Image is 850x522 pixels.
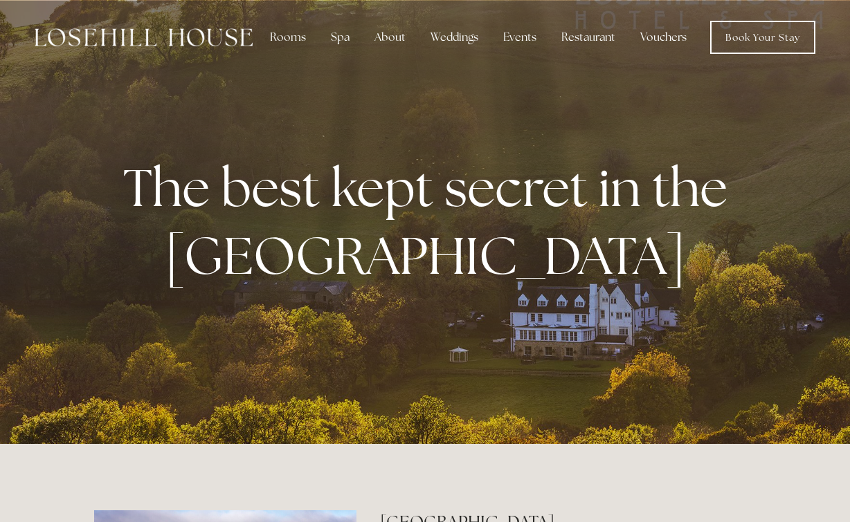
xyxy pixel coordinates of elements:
img: Losehill House [35,28,253,46]
a: Book Your Stay [710,21,815,54]
strong: The best kept secret in the [GEOGRAPHIC_DATA] [123,153,739,289]
a: Vouchers [629,24,698,51]
div: Rooms [259,24,317,51]
div: Spa [320,24,361,51]
div: Weddings [419,24,489,51]
div: Restaurant [550,24,626,51]
div: Events [492,24,548,51]
div: About [363,24,417,51]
